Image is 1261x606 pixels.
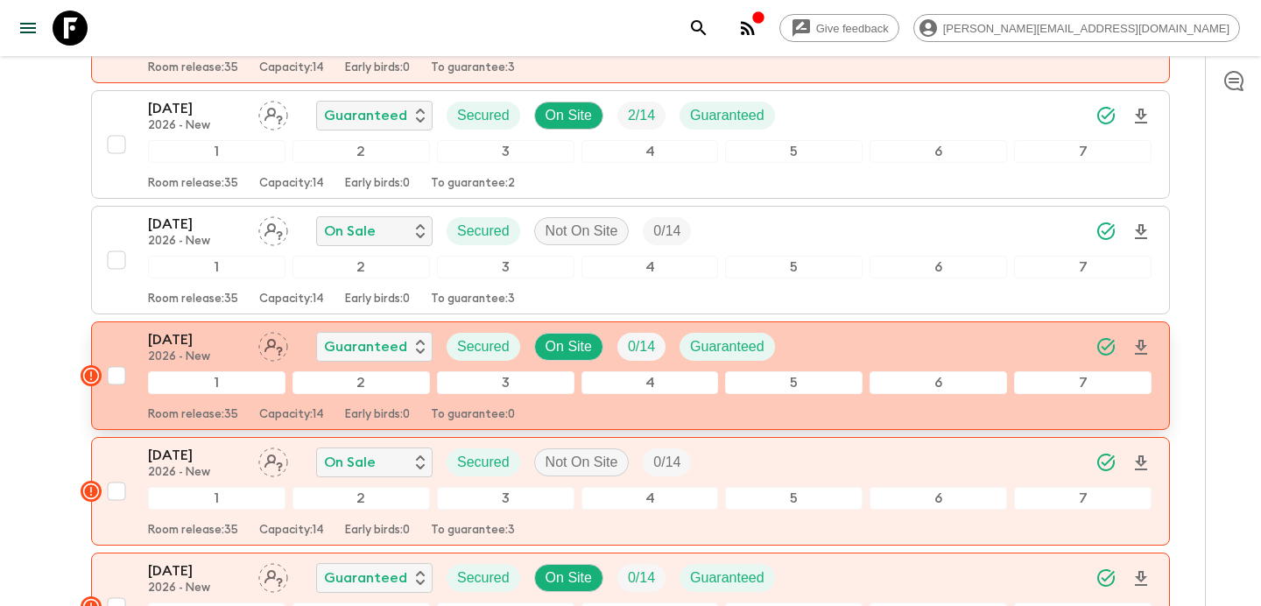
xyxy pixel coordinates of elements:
[345,524,410,538] p: Early birds: 0
[628,105,655,126] p: 2 / 14
[447,217,520,245] div: Secured
[91,437,1170,546] button: [DATE]2026 - NewAssign pack leaderOn SaleSecuredNot On SiteTrip Fill1234567Room release:35Capacit...
[653,221,680,242] p: 0 / 14
[681,11,716,46] button: search adventures
[324,567,407,588] p: Guaranteed
[1095,336,1117,357] svg: Synced Successfully
[1131,337,1152,358] svg: Download Onboarding
[345,177,410,191] p: Early birds: 0
[148,350,244,364] p: 2026 - New
[1131,453,1152,474] svg: Download Onboarding
[1131,106,1152,127] svg: Download Onboarding
[534,217,630,245] div: Not On Site
[1095,221,1117,242] svg: Synced Successfully
[690,567,764,588] p: Guaranteed
[148,371,285,394] div: 1
[546,105,592,126] p: On Site
[148,445,244,466] p: [DATE]
[431,61,515,75] p: To guarantee: 3
[1014,371,1152,394] div: 7
[725,487,863,510] div: 5
[457,221,510,242] p: Secured
[1131,222,1152,243] svg: Download Onboarding
[258,337,288,351] span: Assign pack leader
[617,102,666,130] div: Trip Fill
[534,564,603,592] div: On Site
[617,564,666,592] div: Trip Fill
[534,333,603,361] div: On Site
[148,329,244,350] p: [DATE]
[259,292,324,307] p: Capacity: 14
[725,371,863,394] div: 5
[457,452,510,473] p: Secured
[546,567,592,588] p: On Site
[870,256,1007,278] div: 6
[324,221,376,242] p: On Sale
[148,560,244,581] p: [DATE]
[148,292,238,307] p: Room release: 35
[258,568,288,582] span: Assign pack leader
[148,119,244,133] p: 2026 - New
[148,256,285,278] div: 1
[345,408,410,422] p: Early birds: 0
[617,333,666,361] div: Trip Fill
[148,524,238,538] p: Room release: 35
[148,466,244,480] p: 2026 - New
[725,140,863,163] div: 5
[447,564,520,592] div: Secured
[913,14,1240,42] div: [PERSON_NAME][EMAIL_ADDRESS][DOMAIN_NAME]
[779,14,899,42] a: Give feedback
[91,321,1170,430] button: [DATE]2026 - NewAssign pack leaderGuaranteedSecuredOn SiteTrip FillGuaranteed1234567Room release:...
[324,452,376,473] p: On Sale
[258,106,288,120] span: Assign pack leader
[546,336,592,357] p: On Site
[258,453,288,467] span: Assign pack leader
[643,448,691,476] div: Trip Fill
[345,61,410,75] p: Early birds: 0
[292,371,430,394] div: 2
[581,371,719,394] div: 4
[1095,452,1117,473] svg: Synced Successfully
[870,487,1007,510] div: 6
[431,524,515,538] p: To guarantee: 3
[534,448,630,476] div: Not On Site
[431,292,515,307] p: To guarantee: 3
[725,256,863,278] div: 5
[870,140,1007,163] div: 6
[324,336,407,357] p: Guaranteed
[148,98,244,119] p: [DATE]
[148,140,285,163] div: 1
[148,408,238,422] p: Room release: 35
[546,221,618,242] p: Not On Site
[447,448,520,476] div: Secured
[870,371,1007,394] div: 6
[581,487,719,510] div: 4
[259,61,324,75] p: Capacity: 14
[431,177,515,191] p: To guarantee: 2
[546,452,618,473] p: Not On Site
[148,235,244,249] p: 2026 - New
[447,102,520,130] div: Secured
[437,256,574,278] div: 3
[457,336,510,357] p: Secured
[447,333,520,361] div: Secured
[653,452,680,473] p: 0 / 14
[324,105,407,126] p: Guaranteed
[91,206,1170,314] button: [DATE]2026 - NewAssign pack leaderOn SaleSecuredNot On SiteTrip Fill1234567Room release:35Capacit...
[457,105,510,126] p: Secured
[259,408,324,422] p: Capacity: 14
[431,408,515,422] p: To guarantee: 0
[259,177,324,191] p: Capacity: 14
[690,336,764,357] p: Guaranteed
[437,371,574,394] div: 3
[292,140,430,163] div: 2
[259,524,324,538] p: Capacity: 14
[807,22,898,35] span: Give feedback
[1095,105,1117,126] svg: Synced Successfully
[11,11,46,46] button: menu
[690,105,764,126] p: Guaranteed
[437,140,574,163] div: 3
[933,22,1239,35] span: [PERSON_NAME][EMAIL_ADDRESS][DOMAIN_NAME]
[148,61,238,75] p: Room release: 35
[148,177,238,191] p: Room release: 35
